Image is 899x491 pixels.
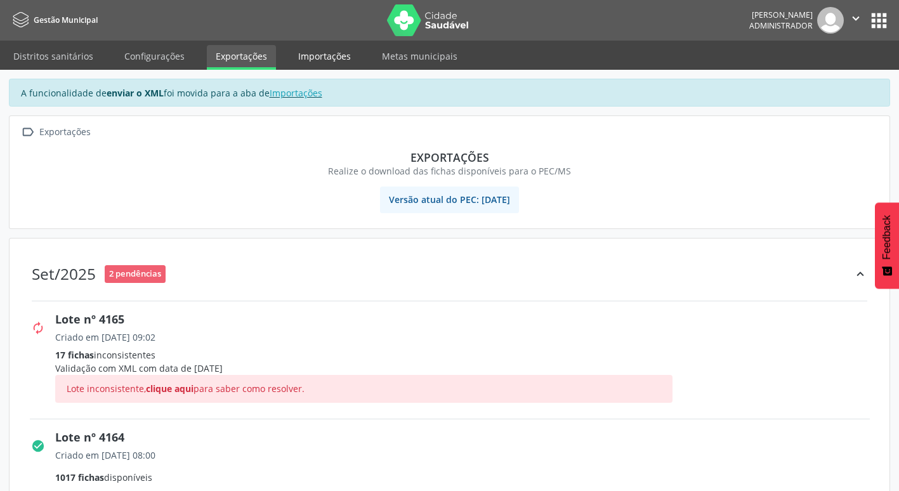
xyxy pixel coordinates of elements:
span: Administrador [749,20,813,31]
i: autorenew [31,321,45,335]
a: Importações [289,45,360,67]
div: inconsistentes [55,348,879,362]
span: 2 pendências [105,265,166,282]
span: Gestão Municipal [34,15,98,25]
a: Distritos sanitários [4,45,102,67]
i:  [18,123,37,141]
div: Lote nº 4165 [55,311,879,328]
button:  [844,7,868,34]
div: [PERSON_NAME] [749,10,813,20]
i: keyboard_arrow_up [853,267,867,281]
img: img [817,7,844,34]
div: Exportações [37,123,93,141]
div: A funcionalidade de foi movida para a aba de [9,79,890,107]
strong: enviar o XML [107,87,164,99]
a: Importações [270,87,322,99]
i: check_circle [31,439,45,453]
a: Gestão Municipal [9,10,98,30]
div: Realize o download das fichas disponíveis para o PEC/MS [27,164,872,178]
span: Lote inconsistente, para saber como resolver. [67,383,305,395]
button: Feedback - Mostrar pesquisa [875,202,899,289]
a: Metas municipais [373,45,466,67]
span: Feedback [881,215,893,259]
a:  Exportações [18,123,93,141]
div: Set/2025 [32,265,96,283]
div: disponíveis [55,471,879,484]
div: Exportações [27,150,872,164]
button: apps [868,10,890,32]
div: Criado em [DATE] 09:02 [55,331,879,344]
div: Lote nº 4164 [55,429,879,446]
div: Validação com XML com data de [DATE] [55,362,879,375]
span: Versão atual do PEC: [DATE] [380,187,519,213]
a: Configurações [115,45,194,67]
i:  [849,11,863,25]
div: keyboard_arrow_up [853,261,867,287]
span: 1017 fichas [55,471,104,483]
div: Criado em [DATE] 08:00 [55,448,879,462]
span: 17 fichas [55,349,94,361]
a: Exportações [207,45,276,70]
span: clique aqui [146,383,194,395]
